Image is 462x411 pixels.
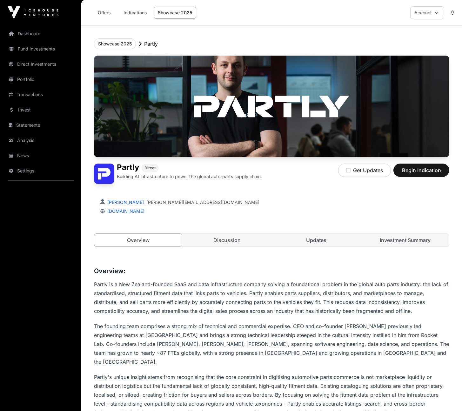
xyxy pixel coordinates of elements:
[410,6,444,19] button: Account
[94,280,449,315] p: Partly is a New Zealand-founded SaaS and data infrastructure company solving a foundational probl...
[94,322,449,366] p: The founding team comprises a strong mix of technical and commercial expertise. CEO and co-founde...
[401,166,441,174] span: Begin Indication
[183,234,271,246] a: Discussion
[8,6,58,19] img: Icehouse Ventures Logo
[94,38,136,49] button: Showcase 2025
[94,164,114,184] img: Partly
[105,208,144,214] a: [DOMAIN_NAME]
[5,42,76,56] a: Fund Investments
[94,233,182,247] a: Overview
[94,266,449,276] h3: Overview:
[146,199,259,205] a: [PERSON_NAME][EMAIL_ADDRESS][DOMAIN_NAME]
[94,56,449,157] img: Partly
[5,72,76,86] a: Portfolio
[94,234,449,246] nav: Tabs
[393,164,449,177] button: Begin Indication
[154,7,196,19] a: Showcase 2025
[272,234,360,246] a: Updates
[5,57,76,71] a: Direct Investments
[338,164,391,177] button: Get Updates
[144,165,156,171] span: Direct
[5,27,76,41] a: Dashboard
[393,170,449,176] a: Begin Indication
[5,164,76,178] a: Settings
[5,133,76,147] a: Analysis
[5,118,76,132] a: Statements
[5,88,76,102] a: Transactions
[117,173,262,180] p: Building AI infrastructure to power the global auto-parts supply chain.
[117,164,139,172] h1: Partly
[106,199,144,205] a: [PERSON_NAME]
[91,7,117,19] a: Offers
[5,149,76,163] a: News
[5,103,76,117] a: Invest
[361,234,449,246] a: Investment Summary
[144,40,158,48] p: Partly
[119,7,151,19] a: Indications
